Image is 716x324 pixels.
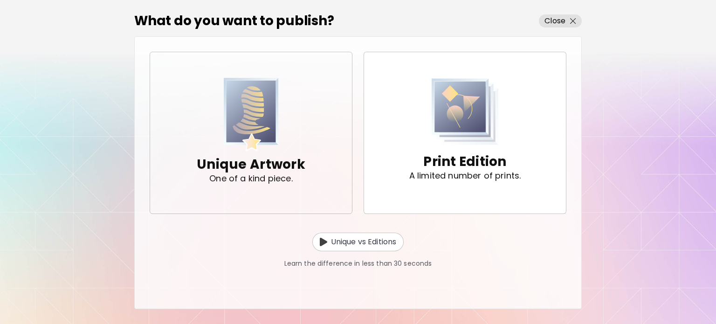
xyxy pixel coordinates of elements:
[364,52,566,214] button: Print EditionPrint EditionA limited number of prints.
[197,155,305,174] p: Unique Artwork
[320,238,327,246] img: Unique vs Edition
[284,259,432,269] p: Learn the difference in less than 30 seconds
[209,174,292,183] p: One of a kind piece.
[312,233,404,251] button: Unique vs EditionUnique vs Editions
[150,52,352,214] button: Unique ArtworkUnique ArtworkOne of a kind piece.
[432,78,499,145] img: Print Edition
[331,236,397,248] p: Unique vs Editions
[224,78,279,151] img: Unique Artwork
[409,171,521,180] p: A limited number of prints.
[423,152,506,171] p: Print Edition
